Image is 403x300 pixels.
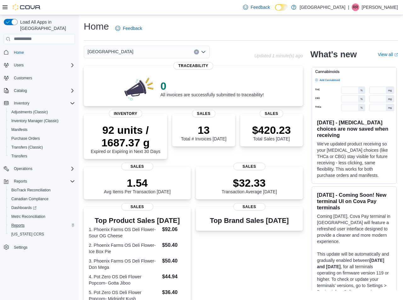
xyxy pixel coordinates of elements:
[84,20,109,33] h1: Home
[173,62,213,70] span: Traceability
[1,86,77,95] button: Catalog
[11,196,48,201] span: Canadian Compliance
[11,127,27,132] span: Manifests
[14,245,27,250] span: Settings
[6,186,77,195] button: BioTrack Reconciliation
[109,110,142,117] span: Inventory
[14,166,32,171] span: Operations
[11,244,30,251] a: Settings
[11,178,30,185] button: Reports
[11,165,75,173] span: Operations
[1,164,77,173] button: Operations
[11,214,45,219] span: Metrc Reconciliation
[252,124,291,136] p: $420.23
[123,76,156,101] img: 0
[11,48,75,56] span: Home
[11,61,26,69] button: Users
[6,230,77,239] button: [US_STATE] CCRS
[11,188,51,193] span: BioTrack Reconciliation
[113,22,145,35] a: Feedback
[6,152,77,161] button: Transfers
[252,124,291,141] div: Total Sales [DATE]
[9,135,43,142] a: Purchase Orders
[9,204,75,212] span: Dashboards
[14,63,24,68] span: Users
[9,117,61,125] a: Inventory Manager (Classic)
[317,119,391,138] h3: [DATE] - [MEDICAL_DATA] choices are now saved when receiving
[1,73,77,82] button: Customers
[14,101,29,106] span: Inventory
[6,212,77,221] button: Metrc Reconciliation
[18,19,75,31] span: Load All Apps in [GEOGRAPHIC_DATA]
[9,222,75,229] span: Reports
[11,99,75,107] span: Inventory
[378,52,398,57] a: View allExternal link
[14,179,27,184] span: Reports
[11,87,75,94] span: Catalog
[194,49,199,54] button: Clear input
[9,213,48,220] a: Metrc Reconciliation
[9,195,75,203] span: Canadian Compliance
[9,144,75,151] span: Transfers (Classic)
[222,177,277,189] p: $32.33
[9,204,39,212] a: Dashboards
[121,203,153,211] span: Sales
[162,273,186,280] dd: $44.94
[317,251,391,295] p: This update will be automatically and gradually enabled between , for all terminals operating on ...
[11,74,35,82] a: Customers
[310,49,357,59] h2: What's new
[11,232,44,237] span: [US_STATE] CCRS
[14,50,24,55] span: Home
[1,99,77,108] button: Inventory
[260,110,283,117] span: Sales
[394,53,398,57] svg: External link
[11,49,26,56] a: Home
[9,108,50,116] a: Adjustments (Classic)
[233,163,265,170] span: Sales
[181,124,226,141] div: Total # Invoices [DATE]
[9,117,75,125] span: Inventory Manager (Classic)
[9,213,75,220] span: Metrc Reconciliation
[6,195,77,203] button: Canadian Compliance
[6,143,77,152] button: Transfers (Classic)
[9,186,75,194] span: BioTrack Reconciliation
[89,124,162,149] p: 92 units / 1687.37 g
[104,177,171,194] div: Avg Items Per Transaction [DATE]
[6,125,77,134] button: Manifests
[11,205,37,210] span: Dashboards
[88,48,133,55] span: [GEOGRAPHIC_DATA]
[233,203,265,211] span: Sales
[9,108,75,116] span: Adjustments (Classic)
[317,213,391,245] p: Coming [DATE], Cova Pay terminal in [GEOGRAPHIC_DATA] will feature a refreshed user interface des...
[89,242,160,255] dt: 2. Phoenix Farms OS Deli Flower- Ice Box Pie
[161,80,264,97] div: All invoices are successfully submitted to traceability!
[104,177,171,189] p: 1.54
[251,4,270,10] span: Feedback
[11,165,35,173] button: Operations
[352,3,359,11] div: Ruben Romero
[6,116,77,125] button: Inventory Manager (Classic)
[89,124,162,154] div: Expired or Expiring in Next 30 Days
[9,230,75,238] span: Washington CCRS
[6,203,77,212] a: Dashboards
[11,99,32,107] button: Inventory
[1,61,77,70] button: Users
[89,226,160,239] dt: 1. Phoenix Farms OS Deli Flower- Sour OG Cheese
[6,134,77,143] button: Purchase Orders
[11,145,43,150] span: Transfers (Classic)
[9,152,75,160] span: Transfers
[11,74,75,82] span: Customers
[11,136,40,141] span: Purchase Orders
[210,217,289,224] h3: Top Brand Sales [DATE]
[9,152,30,160] a: Transfers
[11,243,75,251] span: Settings
[11,61,75,69] span: Users
[1,48,77,57] button: Home
[9,186,53,194] a: BioTrack Reconciliation
[275,4,288,11] input: Dark Mode
[181,124,226,136] p: 13
[9,222,27,229] a: Reports
[6,221,77,230] button: Reports
[348,3,349,11] p: |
